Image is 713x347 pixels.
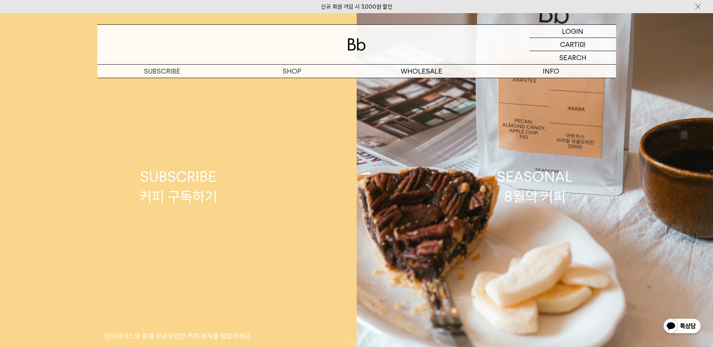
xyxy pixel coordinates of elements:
img: 로고 [348,38,366,51]
a: CART (0) [530,38,616,51]
p: INFO [486,65,616,78]
p: (0) [578,38,586,51]
div: SEASONAL 8월의 커피 [497,167,573,207]
img: 카카오톡 채널 1:1 채팅 버튼 [663,318,702,336]
a: LOGIN [530,25,616,38]
p: LOGIN [562,25,583,38]
a: SHOP [227,65,357,78]
div: SUBSCRIBE 커피 구독하기 [139,167,217,207]
p: SEARCH [559,51,586,64]
p: WHOLESALE [357,65,486,78]
p: CART [560,38,578,51]
a: 신규 회원 가입 시 3,000원 할인 [321,3,392,10]
a: SUBSCRIBE [97,65,227,78]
